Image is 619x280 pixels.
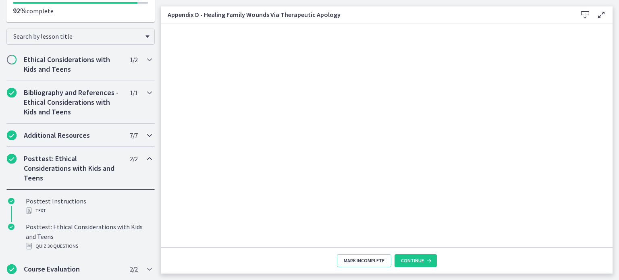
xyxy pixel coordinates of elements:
[24,88,122,117] h2: Bibliography and References - Ethical Considerations with Kids and Teens
[46,241,78,251] span: · 30 Questions
[130,55,137,64] span: 1 / 2
[13,32,141,40] span: Search by lesson title
[6,29,155,45] div: Search by lesson title
[13,6,148,16] p: complete
[337,254,391,267] button: Mark Incomplete
[7,131,17,140] i: Completed
[401,257,424,264] span: Continue
[344,257,384,264] span: Mark Incomplete
[130,88,137,97] span: 1 / 1
[130,264,137,274] span: 2 / 2
[8,224,15,230] i: Completed
[26,196,152,216] div: Posttest Instructions
[130,131,137,140] span: 7 / 7
[8,198,15,204] i: Completed
[395,254,437,267] button: Continue
[24,264,122,274] h2: Course Evaluation
[26,206,152,216] div: Text
[24,131,122,140] h2: Additional Resources
[7,264,17,274] i: Completed
[7,154,17,164] i: Completed
[26,241,152,251] div: Quiz
[26,222,152,251] div: Posttest: Ethical Considerations with Kids and Teens
[24,55,122,74] h2: Ethical Considerations with Kids and Teens
[24,154,122,183] h2: Posttest: Ethical Considerations with Kids and Teens
[168,10,564,19] h3: Appendix D - Healing Family Wounds Via Therapeutic Apology
[13,6,27,15] span: 92%
[130,154,137,164] span: 2 / 2
[7,88,17,97] i: Completed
